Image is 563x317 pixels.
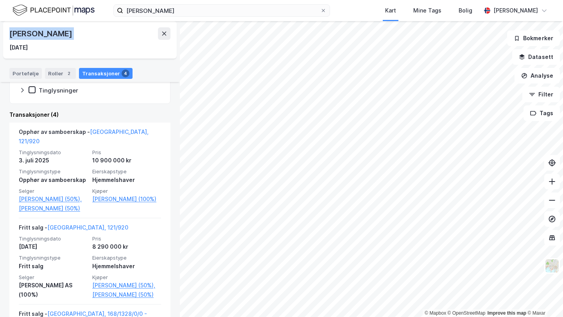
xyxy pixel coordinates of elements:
[79,68,133,79] div: Transaksjoner
[524,105,560,121] button: Tags
[19,149,88,156] span: Tinglysningsdato
[19,194,88,204] a: [PERSON_NAME] (50%),
[512,49,560,65] button: Datasett
[459,6,472,15] div: Bolig
[515,68,560,84] button: Analyse
[19,168,88,175] span: Tinglysningstype
[92,175,161,185] div: Hjemmelshaver
[123,5,320,16] input: Søk på adresse, matrikkel, gårdeiere, leietakere eller personer
[92,149,161,156] span: Pris
[524,280,563,317] iframe: Chat Widget
[19,127,161,149] div: Opphør av samboerskap -
[19,175,88,185] div: Opphør av samboerskap
[39,87,78,94] div: Tinglysninger
[488,310,526,316] a: Improve this map
[92,281,161,290] a: [PERSON_NAME] (50%),
[19,156,88,165] div: 3. juli 2025
[92,194,161,204] a: [PERSON_NAME] (100%)
[92,262,161,271] div: Hjemmelshaver
[413,6,441,15] div: Mine Tags
[9,27,74,40] div: [PERSON_NAME]
[19,204,88,213] a: [PERSON_NAME] (50%)
[19,242,88,251] div: [DATE]
[507,30,560,46] button: Bokmerker
[92,274,161,281] span: Kjøper
[92,156,161,165] div: 10 900 000 kr
[425,310,446,316] a: Mapbox
[19,274,88,281] span: Selger
[92,168,161,175] span: Eierskapstype
[545,258,559,273] img: Z
[9,110,170,119] div: Transaksjoner (4)
[92,188,161,194] span: Kjøper
[19,262,88,271] div: Fritt salg
[385,6,396,15] div: Kart
[92,235,161,242] span: Pris
[19,281,88,299] div: [PERSON_NAME] AS (100%)
[19,223,128,235] div: Fritt salg -
[19,188,88,194] span: Selger
[47,224,128,231] a: [GEOGRAPHIC_DATA], 121/920
[92,242,161,251] div: 8 290 000 kr
[92,255,161,261] span: Eierskapstype
[19,255,88,261] span: Tinglysningstype
[92,290,161,299] a: [PERSON_NAME] (50%)
[19,235,88,242] span: Tinglysningsdato
[9,68,42,79] div: Portefølje
[13,4,95,17] img: logo.f888ab2527a4732fd821a326f86c7f29.svg
[122,69,129,77] div: 4
[45,68,76,79] div: Roller
[522,87,560,102] button: Filter
[448,310,486,316] a: OpenStreetMap
[9,43,28,52] div: [DATE]
[493,6,538,15] div: [PERSON_NAME]
[524,280,563,317] div: Kontrollprogram for chat
[65,69,73,77] div: 2
[19,128,149,144] a: [GEOGRAPHIC_DATA], 121/920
